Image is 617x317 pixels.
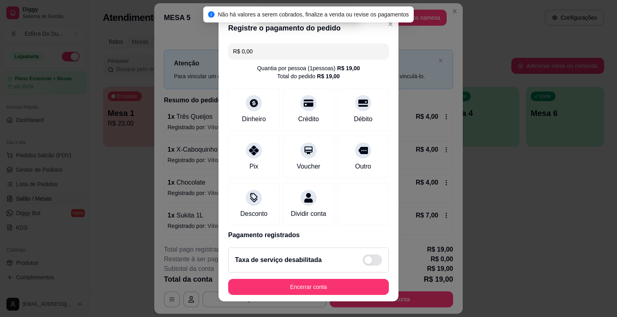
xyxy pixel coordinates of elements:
[354,114,372,124] div: Débito
[297,162,321,171] div: Voucher
[218,11,409,18] span: Não há valores a serem cobrados, finalize a venda ou revise os pagamentos
[257,64,360,72] div: Quantia por pessoa ( 1 pessoas)
[277,72,340,80] div: Total do pedido
[249,162,258,171] div: Pix
[233,43,384,59] input: Ex.: hambúrguer de cordeiro
[235,255,322,265] h2: Taxa de serviço desabilitada
[242,114,266,124] div: Dinheiro
[291,209,326,219] div: Dividir conta
[298,114,319,124] div: Crédito
[337,64,360,72] div: R$ 19,00
[228,279,389,295] button: Encerrar conta
[228,230,389,240] p: Pagamento registrados
[208,11,215,18] span: info-circle
[384,18,397,30] button: Close
[355,162,371,171] div: Outro
[219,16,398,40] header: Registre o pagamento do pedido
[240,209,268,219] div: Desconto
[317,72,340,80] div: R$ 19,00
